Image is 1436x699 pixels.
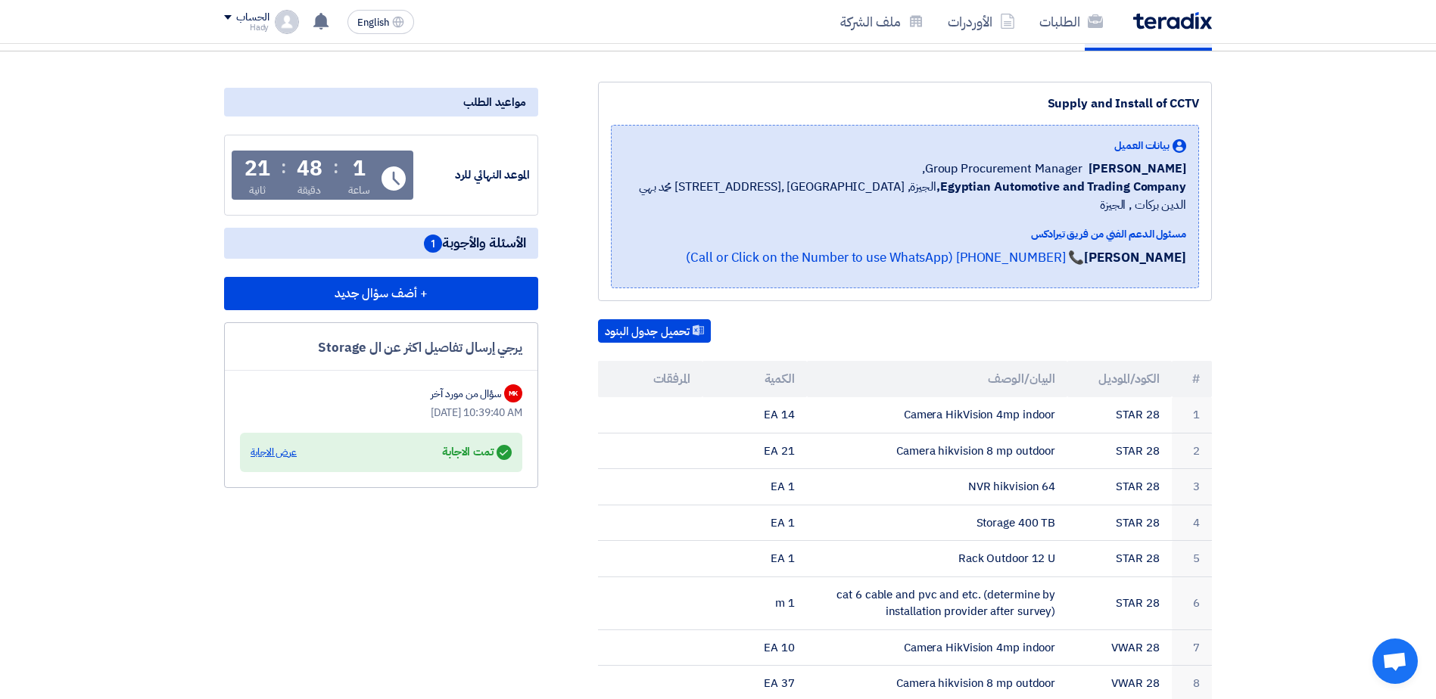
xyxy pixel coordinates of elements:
[807,505,1068,541] td: Storage 400 TB
[240,405,522,421] div: [DATE] 10:39:40 AM
[807,576,1068,629] td: cat 6 cable and pvc and etc. (determine by installation provider after survey)
[251,445,297,460] div: عرض الاجابة
[1172,469,1212,505] td: 3
[1084,248,1186,267] strong: [PERSON_NAME]
[275,10,299,34] img: profile_test.png
[249,182,266,198] div: ثانية
[442,442,512,463] div: تمت الاجابة
[598,319,711,343] button: تحميل جدول البنود
[1172,576,1212,629] td: 6
[807,629,1068,666] td: Camera HikVision 4mp indoor
[598,361,702,397] th: المرفقات
[347,10,414,34] button: English
[1172,629,1212,666] td: 7
[297,182,321,198] div: دقيقة
[1114,138,1170,154] span: بيانات العميل
[1067,505,1172,541] td: STAR 28
[936,178,1186,196] b: Egyptian Automotive and Trading Company,
[936,4,1027,39] a: الأوردرات
[702,576,807,629] td: 1 m
[504,384,522,402] div: MK
[807,469,1068,505] td: NVR hikvision 64
[224,88,538,116] div: مواعيد الطلب
[702,433,807,469] td: 21 EA
[702,397,807,433] td: 14 EA
[1172,541,1212,577] td: 5
[348,182,370,198] div: ساعة
[702,629,807,666] td: 10 EA
[702,361,807,397] th: الكمية
[702,469,807,505] td: 1 EA
[416,166,530,184] div: الموعد النهائي للرد
[281,154,286,181] div: :
[431,386,501,402] div: سؤال من مورد آخر
[1172,433,1212,469] td: 2
[828,4,936,39] a: ملف الشركة
[1067,433,1172,469] td: STAR 28
[624,226,1186,242] div: مسئول الدعم الفني من فريق تيرادكس
[1172,361,1212,397] th: #
[1067,397,1172,433] td: STAR 28
[353,158,366,179] div: 1
[807,361,1068,397] th: البيان/الوصف
[686,248,1084,267] a: 📞 [PHONE_NUMBER] (Call or Click on the Number to use WhatsApp)
[224,23,269,32] div: Hady
[1133,12,1212,30] img: Teradix logo
[807,433,1068,469] td: Camera hikvision 8 mp outdoor
[224,277,538,310] button: + أضف سؤال جديد
[357,17,389,28] span: English
[297,158,322,179] div: 48
[922,160,1082,178] span: Group Procurement Manager,
[236,11,269,24] div: الحساب
[702,541,807,577] td: 1 EA
[1067,541,1172,577] td: STAR 28
[424,235,442,253] span: 1
[1067,576,1172,629] td: STAR 28
[1172,397,1212,433] td: 1
[611,95,1199,113] div: Supply and Install of CCTV
[1067,629,1172,666] td: VWAR 28
[245,158,270,179] div: 21
[807,397,1068,433] td: Camera HikVision 4mp indoor
[624,178,1186,214] span: الجيزة, [GEOGRAPHIC_DATA] ,[STREET_ADDRESS] محمد بهي الدين بركات , الجيزة
[240,338,522,358] div: يرجي إرسال تفاصيل اكثر عن ال Storage
[1067,361,1172,397] th: الكود/الموديل
[333,154,338,181] div: :
[424,234,526,253] span: الأسئلة والأجوبة
[702,505,807,541] td: 1 EA
[1067,469,1172,505] td: STAR 28
[1372,638,1418,684] div: Open chat
[1027,4,1115,39] a: الطلبات
[1089,160,1186,178] span: [PERSON_NAME]
[807,541,1068,577] td: Rack Outdoor 12 U
[1172,505,1212,541] td: 4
